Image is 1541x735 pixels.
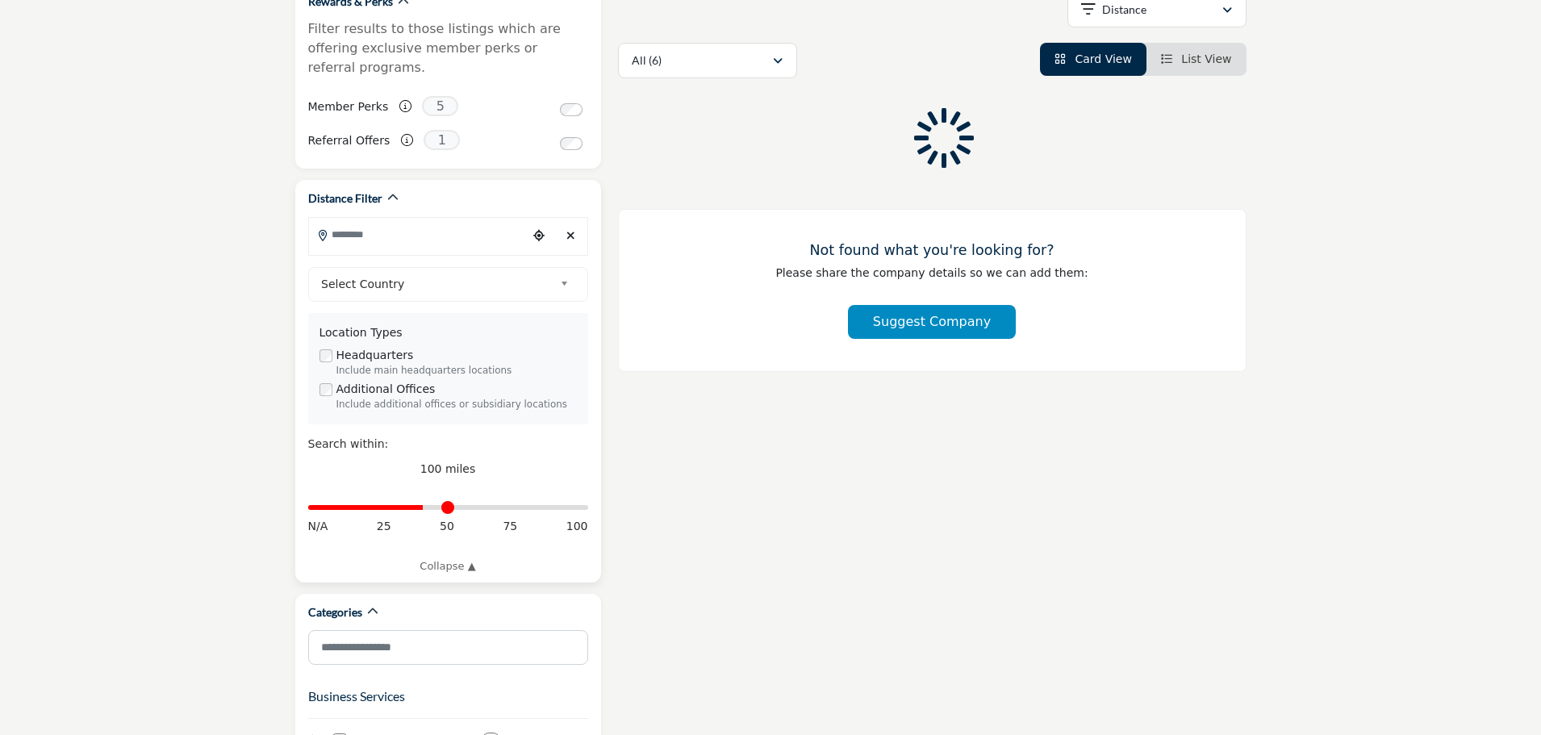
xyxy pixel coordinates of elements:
label: Additional Offices [336,381,436,398]
label: Member Perks [308,93,389,121]
span: 100 miles [420,462,476,475]
div: Search within: [308,436,588,453]
p: All (6) [632,52,662,69]
span: Card View [1075,52,1131,65]
input: Search Location [309,219,527,250]
h2: Categories [308,604,362,620]
h2: Distance Filter [308,190,382,207]
label: Headquarters [336,347,414,364]
span: 1 [424,130,460,150]
span: 25 [377,518,391,535]
span: Select Country [321,274,553,294]
h3: Not found what you're looking for? [651,242,1213,259]
div: Location Types [319,324,577,341]
span: 5 [422,96,458,116]
span: N/A [308,518,328,535]
a: Collapse ▲ [308,558,588,574]
label: Referral Offers [308,127,390,155]
button: Business Services [308,687,405,706]
span: 50 [440,518,454,535]
span: 100 [566,518,588,535]
input: Switch to Referral Offers [560,137,583,150]
a: View List [1161,52,1232,65]
input: Search Category [308,630,588,665]
span: 75 [503,518,517,535]
input: Switch to Member Perks [560,103,583,116]
li: Card View [1040,43,1146,76]
span: Suggest Company [873,314,991,329]
span: Please share the company details so we can add them: [775,266,1088,279]
div: Clear search location [559,219,583,253]
div: Include additional offices or subsidiary locations [336,398,577,412]
p: Filter results to those listings which are offering exclusive member perks or referral programs. [308,19,588,77]
li: List View [1146,43,1247,76]
p: Distance [1102,2,1146,18]
button: Suggest Company [848,305,1016,339]
div: Choose your current location [527,219,551,253]
a: View Card [1054,52,1132,65]
div: Include main headquarters locations [336,364,577,378]
span: List View [1181,52,1231,65]
button: All (6) [618,43,797,78]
